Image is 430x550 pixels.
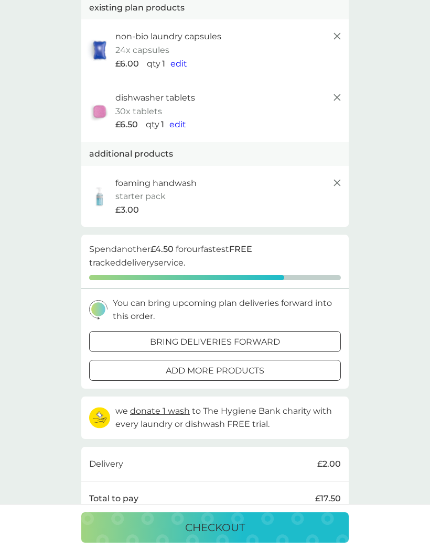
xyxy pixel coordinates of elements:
p: qty [147,57,160,71]
p: qty [146,118,159,131]
span: £3.00 [115,203,139,217]
p: additional products [89,147,173,161]
p: bring deliveries forward [150,335,280,349]
p: non-bio laundry capsules [115,30,221,43]
p: Delivery [89,457,123,471]
p: checkout [185,519,245,536]
p: Total to pay [89,492,138,505]
p: dishwasher tablets [115,91,195,105]
button: checkout [81,512,349,543]
button: add more products [89,360,341,381]
p: we to The Hygiene Bank charity with every laundry or dishwash FREE trial. [115,404,341,431]
p: 30x tablets [115,105,162,118]
span: donate 1 wash [130,406,190,416]
p: You can bring upcoming plan deliveries forward into this order. [113,296,341,323]
span: £6.50 [115,118,138,131]
strong: FREE [229,244,252,254]
p: £2.00 [317,457,341,471]
p: add more products [166,364,264,378]
p: 1 [162,57,165,71]
p: Spend another for our fastest tracked delivery service. [89,243,341,269]
p: £17.50 [315,492,341,505]
button: bring deliveries forward [89,331,341,352]
p: existing plan products [89,1,185,15]
span: edit [169,119,186,129]
p: 24x capsules [115,43,169,57]
strong: £4.50 [150,244,174,254]
button: edit [169,118,186,131]
p: 1 [161,118,164,131]
p: foaming handwash [115,177,197,190]
img: delivery-schedule.svg [89,300,107,320]
span: edit [170,59,187,69]
span: £6.00 [115,57,139,71]
p: starter pack [115,190,166,203]
button: edit [170,57,187,71]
